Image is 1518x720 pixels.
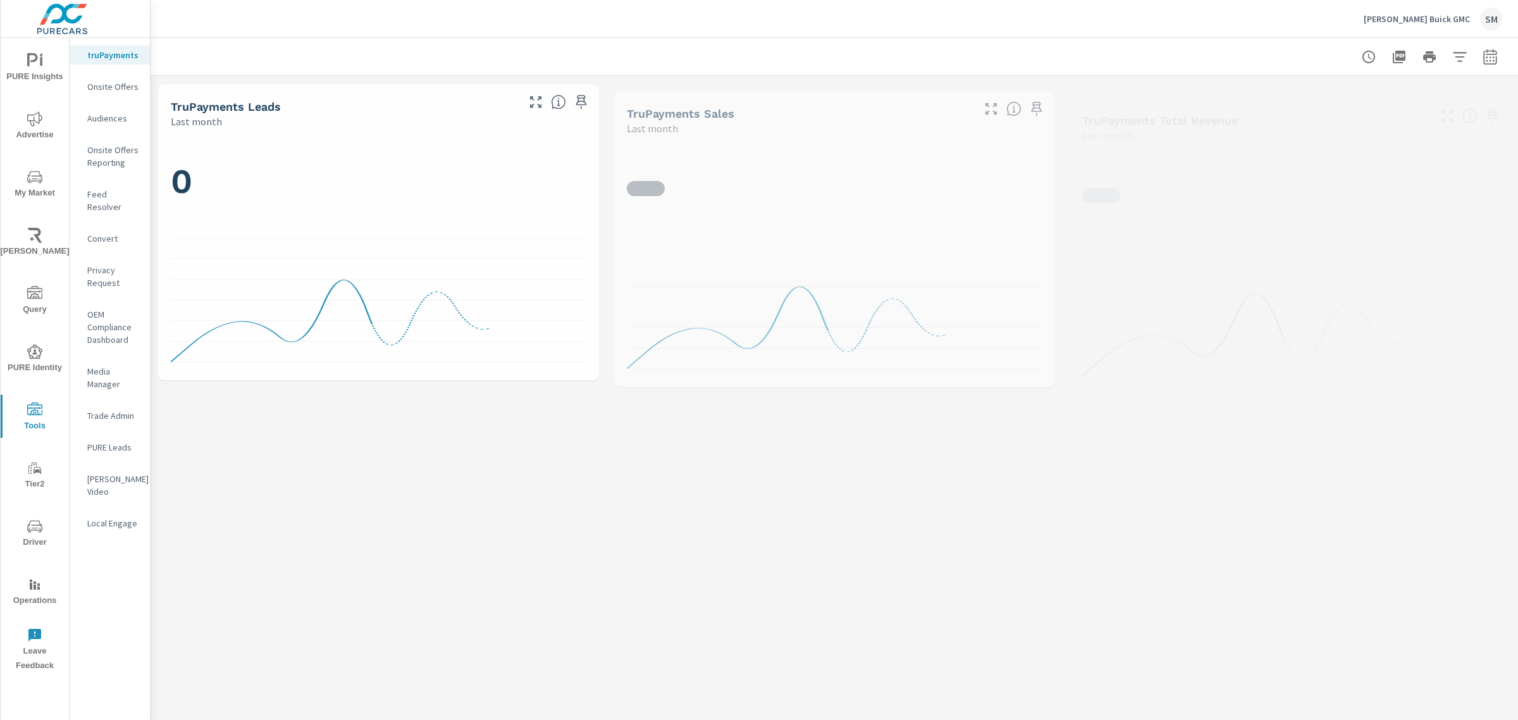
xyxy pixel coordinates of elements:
span: Tools [4,402,65,433]
p: Media Manager [87,365,140,390]
button: Apply Filters [1447,44,1472,70]
span: The number of truPayments leads. [551,94,566,109]
p: Audiences [87,112,140,125]
span: Leave Feedback [4,628,65,673]
p: Last month [1082,128,1133,143]
p: Last month [627,121,678,136]
div: Convert [70,229,150,248]
div: Feed Resolver [70,185,150,216]
p: Privacy Request [87,264,140,289]
button: Make Fullscreen [981,99,1001,119]
h5: truPayments Total Revenue [1082,114,1238,127]
p: Onsite Offers [87,80,140,93]
div: Onsite Offers Reporting [70,140,150,172]
div: nav menu [1,38,69,678]
span: PURE Identity [4,344,65,375]
span: Save this to your personalized report [1027,99,1047,119]
h5: truPayments Sales [627,107,734,120]
div: truPayments [70,46,150,65]
p: Feed Resolver [87,188,140,213]
span: Number of sales matched to a truPayments lead. [Source: This data is sourced from the dealer's DM... [1006,101,1021,116]
p: OEM Compliance Dashboard [87,308,140,346]
div: Onsite Offers [70,77,150,96]
p: Trade Admin [87,409,140,422]
span: Total revenue from sales matched to a truPayments lead. [Source: This data is sourced from the de... [1462,108,1478,123]
span: [PERSON_NAME] [4,228,65,259]
button: Print Report [1417,44,1442,70]
span: My Market [4,170,65,201]
h1: 0 [171,161,586,204]
span: Driver [4,519,65,550]
div: Local Engage [70,514,150,533]
div: Privacy Request [70,261,150,292]
span: Query [4,286,65,317]
p: Onsite Offers Reporting [87,144,140,169]
div: OEM Compliance Dashboard [70,305,150,349]
h5: truPayments Leads [171,100,281,113]
div: [PERSON_NAME] Video [70,469,150,501]
span: Save this to your personalized report [1483,106,1503,126]
button: Select Date Range [1478,44,1503,70]
span: Save this to your personalized report [571,92,591,112]
p: truPayments [87,49,140,61]
p: Convert [87,232,140,245]
span: Advertise [4,111,65,142]
div: PURE Leads [70,438,150,457]
button: Make Fullscreen [1437,106,1457,126]
div: Audiences [70,109,150,128]
div: Trade Admin [70,406,150,425]
p: [PERSON_NAME] Buick GMC [1364,13,1470,25]
p: Last month [171,114,222,129]
button: "Export Report to PDF" [1386,44,1412,70]
span: PURE Insights [4,53,65,84]
span: Operations [4,577,65,608]
p: [PERSON_NAME] Video [87,473,140,498]
p: PURE Leads [87,441,140,454]
span: Tier2 [4,461,65,492]
div: Media Manager [70,362,150,394]
p: Local Engage [87,517,140,530]
div: SM [1480,8,1503,30]
button: Make Fullscreen [526,92,546,112]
